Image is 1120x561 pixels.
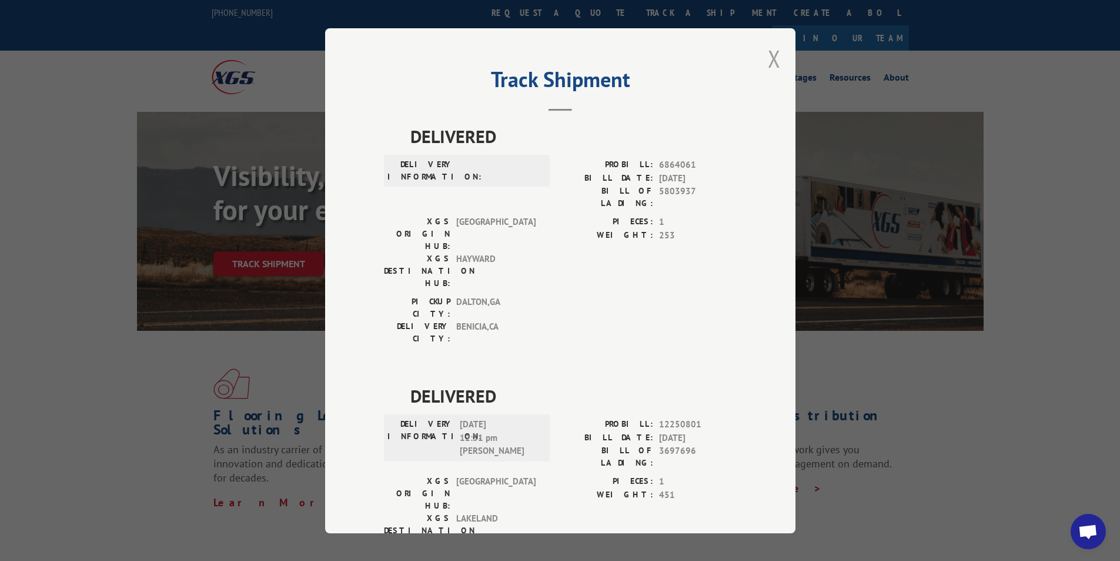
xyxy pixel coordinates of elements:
label: WEIGHT: [560,228,653,242]
span: BENICIA , CA [456,320,536,345]
div: Open chat [1071,514,1106,549]
span: HAYWARD [456,253,536,290]
span: [DATE] [659,431,737,444]
h2: Track Shipment [384,71,737,94]
span: 253 [659,228,737,242]
span: [GEOGRAPHIC_DATA] [456,475,536,512]
label: BILL OF LADING: [560,444,653,469]
span: [DATE] [659,171,737,185]
span: DALTON , GA [456,296,536,320]
span: 1 [659,215,737,229]
span: 12250801 [659,418,737,431]
span: DELIVERED [410,383,737,409]
span: [GEOGRAPHIC_DATA] [456,215,536,253]
button: Close modal [768,43,781,74]
span: 1 [659,475,737,489]
span: 5803937 [659,185,737,210]
label: PIECES: [560,475,653,489]
span: LAKELAND [456,512,536,549]
label: XGS DESTINATION HUB: [384,253,450,290]
label: XGS ORIGIN HUB: [384,215,450,253]
label: PROBILL: [560,158,653,172]
label: DELIVERY INFORMATION: [387,158,454,183]
span: [DATE] 12:31 pm [PERSON_NAME] [460,418,539,458]
label: PROBILL: [560,418,653,431]
span: 6864061 [659,158,737,172]
label: BILL DATE: [560,431,653,444]
label: BILL OF LADING: [560,185,653,210]
label: XGS DESTINATION HUB: [384,512,450,549]
label: DELIVERY INFORMATION: [387,418,454,458]
span: 451 [659,488,737,502]
label: BILL DATE: [560,171,653,185]
span: DELIVERED [410,123,737,150]
label: WEIGHT: [560,488,653,502]
span: 3697696 [659,444,737,469]
label: XGS ORIGIN HUB: [384,475,450,512]
label: PIECES: [560,215,653,229]
label: DELIVERY CITY: [384,320,450,345]
label: PICKUP CITY: [384,296,450,320]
